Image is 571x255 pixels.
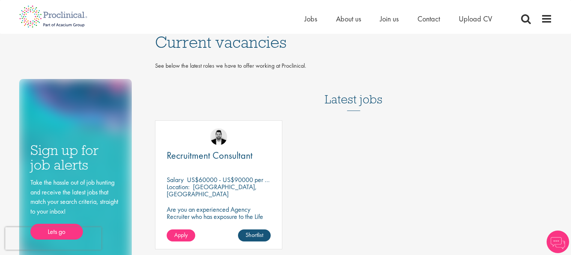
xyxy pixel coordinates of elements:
[547,231,569,253] img: Chatbot
[167,182,257,198] p: [GEOGRAPHIC_DATA], [GEOGRAPHIC_DATA]
[304,14,317,24] a: Jobs
[210,128,227,145] img: Ross Wilkings
[167,149,253,162] span: Recruitment Consultant
[325,74,383,111] h3: Latest jobs
[167,229,195,241] a: Apply
[167,175,184,184] span: Salary
[167,206,271,234] p: Are you an experienced Agency Recruiter who has exposure to the Life Sciences market and looking ...
[336,14,361,24] a: About us
[30,178,121,240] div: Take the hassle out of job hunting and receive the latest jobs that match your search criteria, s...
[238,229,271,241] a: Shortlist
[417,14,440,24] a: Contact
[187,175,282,184] p: US$60000 - US$90000 per annum
[167,182,190,191] span: Location:
[155,62,552,70] p: See below the latest roles we have to offer working at Proclinical.
[30,143,121,172] h3: Sign up for job alerts
[380,14,399,24] a: Join us
[459,14,492,24] a: Upload CV
[174,231,188,239] span: Apply
[167,151,271,160] a: Recruitment Consultant
[155,32,286,52] span: Current vacancies
[5,227,101,250] iframe: reCAPTCHA
[30,224,83,240] a: Lets go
